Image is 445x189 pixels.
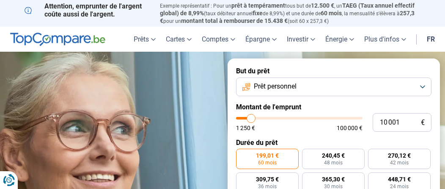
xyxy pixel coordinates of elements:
[161,27,197,52] a: Cartes
[311,2,334,9] span: 12.500 €
[320,27,359,52] a: Énergie
[282,27,320,52] a: Investir
[359,27,411,52] a: Plus d'infos
[337,125,363,131] span: 100 000 €
[236,125,255,131] span: 1 250 €
[160,2,420,25] p: Exemple représentatif : Pour un tous but de , un (taux débiteur annuel de 8,99%) et une durée de ...
[253,10,263,17] span: fixe
[254,82,297,91] span: Prêt personnel
[236,139,431,147] label: Durée du prêt
[160,2,415,17] span: TAEG (Taux annuel effectif global) de 8,99%
[390,184,409,189] span: 24 mois
[388,153,411,158] span: 270,12 €
[256,176,279,182] span: 309,75 €
[321,10,342,17] span: 60 mois
[388,176,411,182] span: 448,71 €
[421,119,425,126] span: €
[236,67,431,75] label: But du prêt
[25,2,150,18] p: Attention, emprunter de l'argent coûte aussi de l'argent.
[422,27,440,52] a: fr
[236,78,431,96] button: Prêt personnel
[322,153,345,158] span: 240,45 €
[160,10,415,24] span: 257,3 €
[256,153,279,158] span: 199,01 €
[129,27,161,52] a: Prêts
[231,2,285,9] span: prêt à tempérament
[181,17,288,24] span: montant total à rembourser de 15.438 €
[324,184,343,189] span: 30 mois
[390,160,409,165] span: 42 mois
[258,184,277,189] span: 36 mois
[324,160,343,165] span: 48 mois
[322,176,345,182] span: 365,30 €
[240,27,282,52] a: Épargne
[197,27,240,52] a: Comptes
[10,33,105,46] img: TopCompare
[258,160,277,165] span: 60 mois
[236,103,431,111] label: Montant de l'emprunt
